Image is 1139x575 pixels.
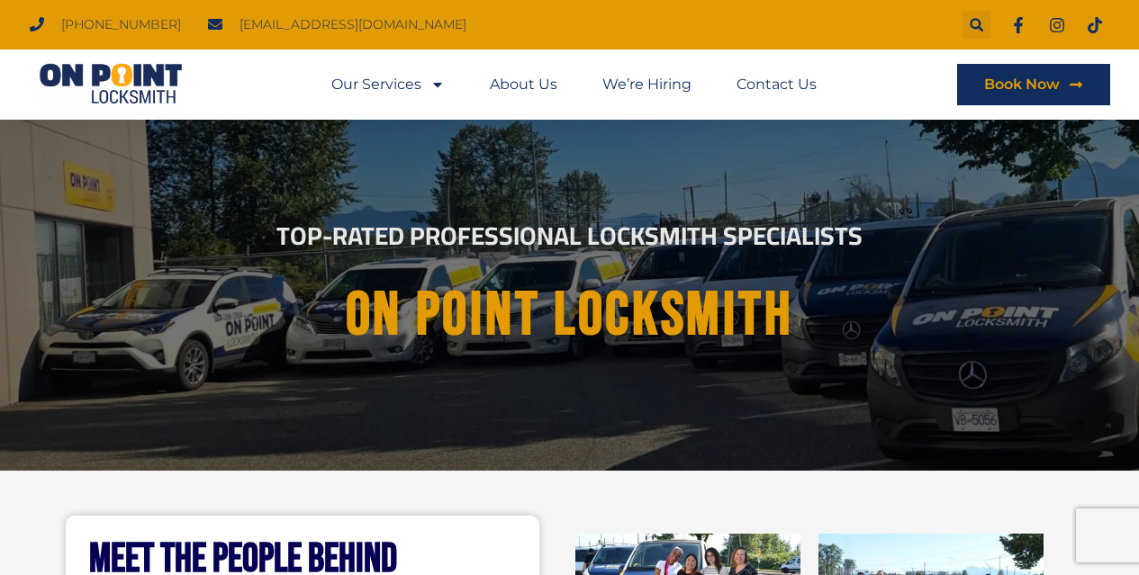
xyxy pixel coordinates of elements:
span: Book Now [984,77,1060,92]
span: [PHONE_NUMBER] [57,13,181,37]
a: About Us [490,64,557,105]
a: Book Now [957,64,1110,105]
div: Search [963,11,990,39]
span: [EMAIL_ADDRESS][DOMAIN_NAME] [235,13,466,37]
h2: Top-Rated Professional Locksmith Specialists [69,223,1071,248]
h1: On point Locksmith [85,282,1055,349]
a: Our Services [331,64,445,105]
a: We’re Hiring [602,64,692,105]
nav: Menu [331,64,817,105]
a: Contact Us [737,64,817,105]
